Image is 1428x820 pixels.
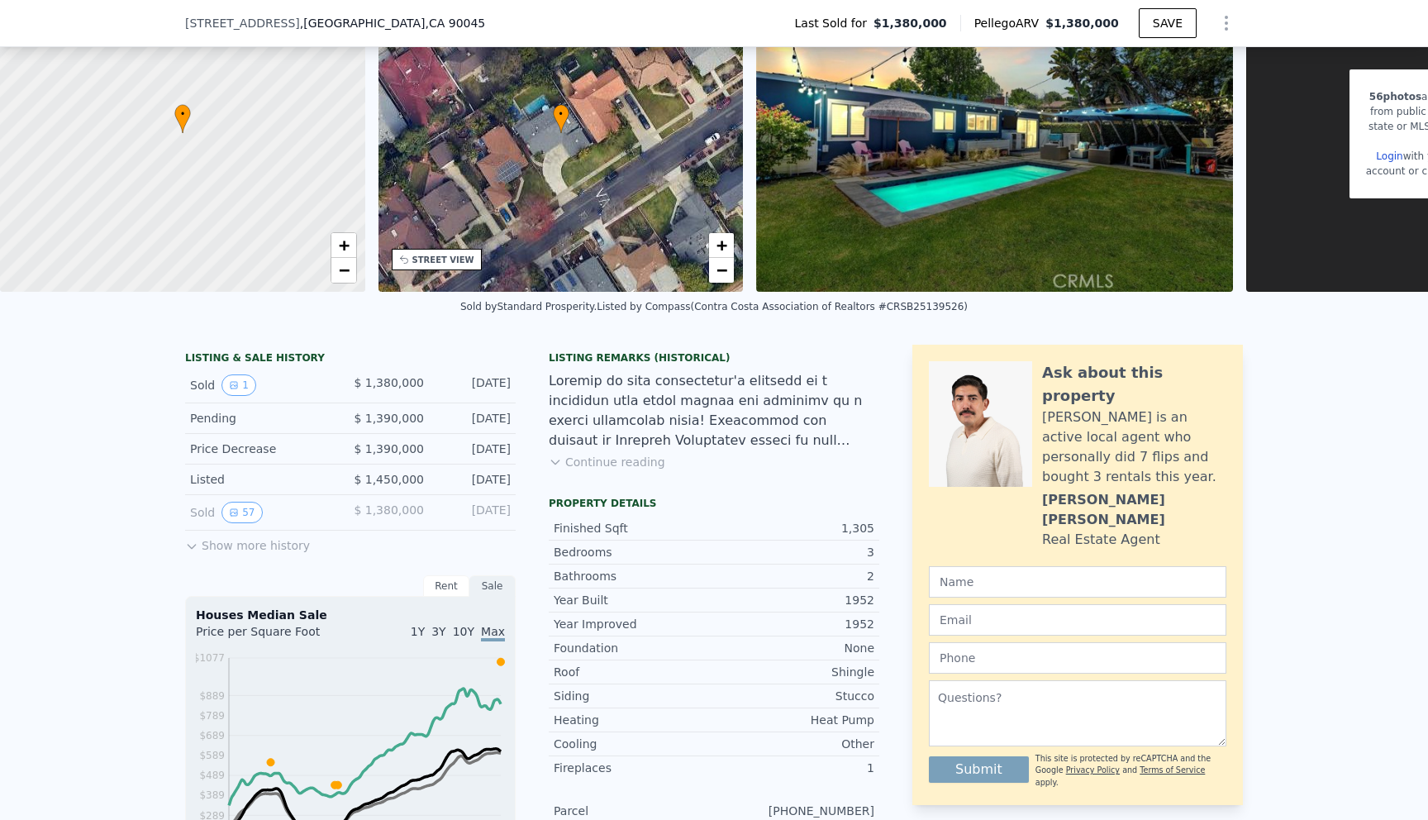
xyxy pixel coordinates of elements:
div: Sale [469,575,516,597]
input: Email [929,604,1226,636]
div: 1952 [714,592,874,608]
a: Terms of Service [1140,765,1205,775]
div: [DATE] [437,471,511,488]
a: Zoom in [331,233,356,258]
tspan: $589 [199,750,225,761]
span: $1,380,000 [873,15,947,31]
div: 1952 [714,616,874,632]
div: None [714,640,874,656]
span: 3Y [431,625,445,638]
tspan: $389 [199,789,225,801]
span: 56 photos [1369,91,1421,102]
div: Listing Remarks (Historical) [549,351,879,365]
button: Show more history [185,531,310,554]
div: Rent [423,575,469,597]
div: Sold by Standard Prosperity . [460,301,597,312]
div: 3 [714,544,874,560]
div: Property details [549,497,879,510]
a: Zoom in [709,233,734,258]
button: View historical data [221,502,262,523]
div: Houses Median Sale [196,607,505,623]
div: Heat Pump [714,712,874,728]
span: 10Y [453,625,474,638]
div: Sold [190,502,337,523]
div: Other [714,736,874,752]
tspan: $689 [199,730,225,741]
span: Max [481,625,505,641]
span: Last Sold for [795,15,874,31]
div: [DATE] [437,410,511,427]
span: − [716,260,727,280]
span: $ 1,380,000 [354,503,424,517]
div: [DATE] [437,441,511,457]
div: Price Decrease [190,441,337,457]
span: $ 1,390,000 [354,412,424,425]
div: Year Improved [554,616,714,632]
span: , CA 90045 [425,17,485,30]
div: Price per Square Foot [196,623,350,650]
tspan: $889 [199,690,225,702]
div: Ask about this property [1042,361,1226,408]
tspan: $789 [199,710,225,722]
div: Stucco [714,688,874,704]
div: STREET VIEW [412,254,474,266]
span: [STREET_ADDRESS] [185,15,300,31]
button: Continue reading [549,454,665,470]
input: Phone [929,642,1226,674]
div: [PERSON_NAME] [PERSON_NAME] [1042,490,1226,530]
div: 1,305 [714,520,874,536]
button: SAVE [1139,8,1197,38]
div: Pending [190,410,337,427]
tspan: $489 [199,770,225,781]
div: Listed by Compass (Contra Costa Association of Realtors #CRSB25139526) [597,301,968,312]
div: Bedrooms [554,544,714,560]
button: Submit [929,756,1029,783]
div: 1 [714,760,874,776]
span: $1,380,000 [1045,17,1119,30]
div: Loremip do sita consectetur'a elitsedd ei t incididun utla etdol magnaa eni adminimv qu n exerci ... [549,371,879,451]
a: Privacy Policy [1066,765,1120,775]
div: Roof [554,664,714,680]
div: • [553,104,569,133]
span: $ 1,380,000 [354,376,424,389]
span: − [338,260,349,280]
div: This site is protected by reCAPTCHA and the Google and apply. [1035,753,1226,789]
div: Shingle [714,664,874,680]
button: Show Options [1210,7,1243,40]
div: Parcel [554,803,714,819]
div: Year Built [554,592,714,608]
tspan: $1077 [193,652,225,664]
div: Listed [190,471,337,488]
span: $ 1,390,000 [354,442,424,455]
button: View historical data [221,374,256,396]
div: Cooling [554,736,714,752]
div: 2 [714,568,874,584]
span: • [174,107,191,122]
a: Zoom out [709,258,734,283]
div: Bathrooms [554,568,714,584]
span: Pellego ARV [974,15,1046,31]
div: Sold [190,374,337,396]
div: Real Estate Agent [1042,530,1160,550]
span: 1Y [411,625,425,638]
div: LISTING & SALE HISTORY [185,351,516,368]
div: [PERSON_NAME] is an active local agent who personally did 7 flips and bought 3 rentals this year. [1042,408,1226,487]
div: Siding [554,688,714,704]
input: Name [929,566,1226,598]
div: • [174,104,191,133]
span: , [GEOGRAPHIC_DATA] [300,15,485,31]
a: Zoom out [331,258,356,283]
div: Heating [554,712,714,728]
div: Fireplaces [554,760,714,776]
span: + [716,235,727,255]
span: + [338,235,349,255]
a: Login [1376,150,1402,162]
span: • [553,107,569,122]
div: Finished Sqft [554,520,714,536]
div: [DATE] [437,502,511,523]
div: [DATE] [437,374,511,396]
div: [PHONE_NUMBER] [714,803,874,819]
div: Foundation [554,640,714,656]
span: $ 1,450,000 [354,473,424,486]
